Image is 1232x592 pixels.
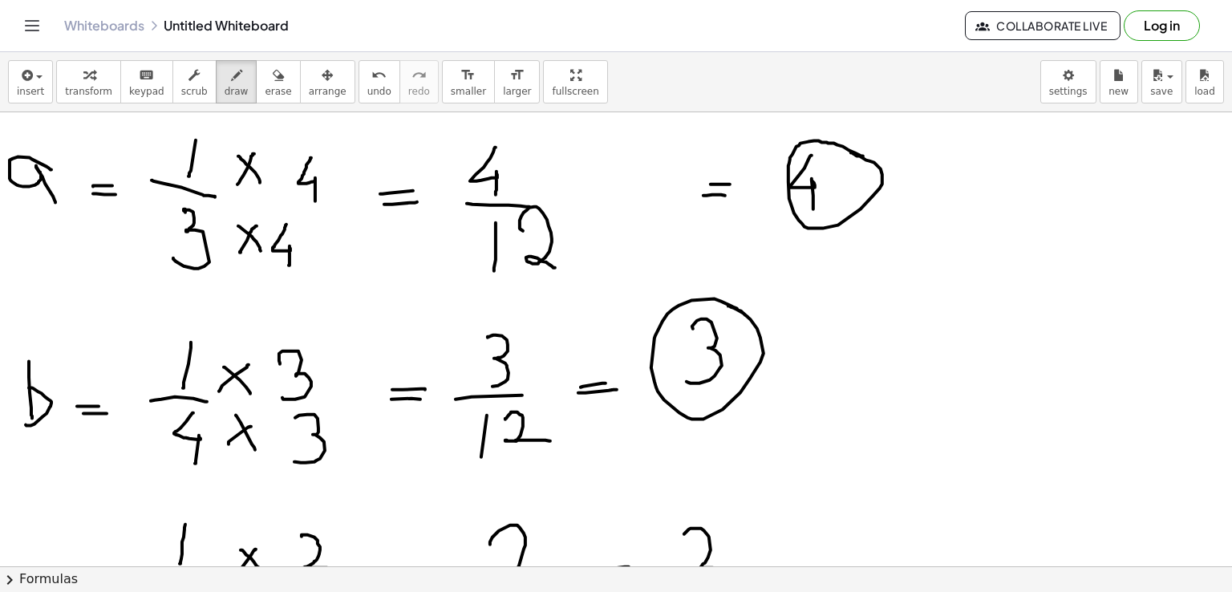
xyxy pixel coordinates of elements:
[120,60,173,103] button: keyboardkeypad
[64,18,144,34] a: Whiteboards
[399,60,439,103] button: redoredo
[552,86,598,97] span: fullscreen
[300,60,355,103] button: arrange
[1100,60,1138,103] button: new
[1185,60,1224,103] button: load
[172,60,217,103] button: scrub
[225,86,249,97] span: draw
[129,86,164,97] span: keypad
[1150,86,1173,97] span: save
[1040,60,1096,103] button: settings
[139,66,154,85] i: keyboard
[543,60,607,103] button: fullscreen
[359,60,400,103] button: undoundo
[965,11,1121,40] button: Collaborate Live
[8,60,53,103] button: insert
[1141,60,1182,103] button: save
[309,86,346,97] span: arrange
[408,86,430,97] span: redo
[411,66,427,85] i: redo
[460,66,476,85] i: format_size
[1049,86,1088,97] span: settings
[65,86,112,97] span: transform
[451,86,486,97] span: smaller
[509,66,525,85] i: format_size
[19,13,45,39] button: Toggle navigation
[367,86,391,97] span: undo
[17,86,44,97] span: insert
[1108,86,1129,97] span: new
[503,86,531,97] span: larger
[265,86,291,97] span: erase
[494,60,540,103] button: format_sizelarger
[56,60,121,103] button: transform
[1124,10,1200,41] button: Log in
[216,60,257,103] button: draw
[1194,86,1215,97] span: load
[442,60,495,103] button: format_sizesmaller
[181,86,208,97] span: scrub
[979,18,1107,33] span: Collaborate Live
[256,60,300,103] button: erase
[371,66,387,85] i: undo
